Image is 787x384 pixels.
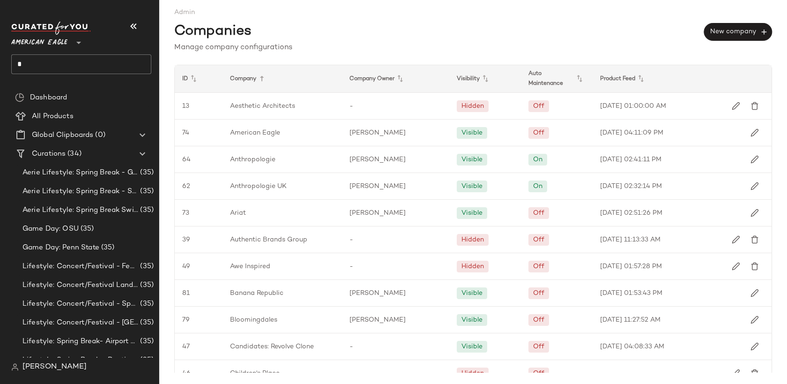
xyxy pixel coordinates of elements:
span: - [349,101,353,111]
span: (35) [138,167,154,178]
div: Product Feed [593,65,700,92]
span: Lifestyle: Concert/Festival - [GEOGRAPHIC_DATA] [22,317,138,328]
span: Lifestyle: Spring Break- Airport Style [22,336,138,347]
span: Awe Inspired [230,262,270,271]
span: [DATE] 04:11:09 PM [600,128,663,138]
div: Company [223,65,342,92]
span: Anthropologie [230,155,275,165]
div: Visible [461,128,483,138]
span: Global Clipboards [32,130,93,141]
img: svg%3e [750,342,759,351]
span: American Eagle [230,128,280,138]
span: [PERSON_NAME] [349,128,406,138]
span: Authentic Brands Group [230,235,307,245]
span: - [600,369,604,378]
div: Off [533,262,544,271]
span: All Products [32,111,74,122]
span: Game Day: Penn State [22,242,99,253]
span: Banana Republic [230,288,283,298]
img: svg%3e [750,128,759,137]
span: Anthropologie UK [230,181,287,191]
span: 81 [182,288,190,298]
img: svg%3e [11,363,19,371]
img: svg%3e [732,369,740,377]
div: On [533,181,542,191]
img: svg%3e [750,182,759,190]
div: Visible [461,155,483,165]
span: 47 [182,342,190,352]
div: Off [533,101,544,111]
span: [DATE] 02:51:26 PM [600,208,662,218]
div: Off [533,235,544,245]
span: (35) [138,280,154,291]
span: Lifestyle: Concert/Festival - Sporty [22,299,138,309]
span: Aerie Lifestyle: Spring Break Swimsuits Landing Page [22,205,138,216]
span: [DATE] 02:41:11 PM [600,155,661,165]
span: (35) [138,317,154,328]
div: Off [533,342,544,352]
span: (35) [138,336,154,347]
span: [PERSON_NAME] [22,361,87,373]
span: Dashboard [30,92,67,103]
span: Aesthetic Architects [230,101,295,111]
span: (35) [99,242,115,253]
span: 74 [182,128,189,138]
div: Visible [461,208,483,218]
div: Off [533,128,544,138]
div: Off [533,369,544,378]
span: 73 [182,208,189,218]
span: [DATE] 01:57:28 PM [600,262,662,271]
span: (0) [93,130,105,141]
span: [DATE] 01:53:43 PM [600,288,662,298]
span: 64 [182,155,191,165]
span: Lifestyle: Spring Break - Daytime Casual [22,355,138,366]
div: Hidden [461,262,484,271]
span: New company [710,28,766,36]
div: ID [175,65,223,92]
div: Hidden [461,369,484,378]
div: Company Owner [342,65,449,92]
span: (35) [138,299,154,309]
span: [DATE] 11:27:52 AM [600,315,661,325]
span: [PERSON_NAME] [349,155,406,165]
span: [DATE] 01:00:00 AM [600,101,666,111]
img: svg%3e [732,235,740,244]
span: Lifestyle: Concert/Festival - Femme [22,261,138,272]
div: Off [533,315,544,325]
div: Off [533,208,544,218]
span: (35) [138,186,154,197]
img: svg%3e [750,316,759,324]
div: Visible [461,181,483,191]
div: Hidden [461,235,484,245]
span: 79 [182,315,190,325]
span: (34) [66,149,82,159]
img: svg%3e [15,93,24,102]
span: Curations [32,149,66,159]
span: - [349,369,353,378]
span: Game Day: OSU [22,224,79,234]
img: svg%3e [750,289,759,297]
span: 13 [182,101,189,111]
div: Visible [461,288,483,298]
img: svg%3e [750,102,759,110]
span: Companies [174,21,252,42]
button: New company [704,23,772,41]
span: 46 [182,369,191,378]
span: [PERSON_NAME] [349,181,406,191]
span: 62 [182,181,190,191]
span: [PERSON_NAME] [349,208,406,218]
div: Manage company configurations [174,42,772,53]
div: Hidden [461,101,484,111]
img: svg%3e [750,235,759,244]
div: Visible [461,315,483,325]
span: (35) [79,224,94,234]
img: svg%3e [750,209,759,217]
img: svg%3e [750,155,759,164]
span: Lifestyle: Concert/Festival Landing Page [22,280,138,291]
span: Aerie Lifestyle: Spring Break - Sporty [22,186,138,197]
span: - [349,262,353,271]
img: svg%3e [750,369,759,377]
div: Auto Maintenance [521,65,593,92]
span: Children's Place [230,369,280,378]
span: Ariat [230,208,246,218]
